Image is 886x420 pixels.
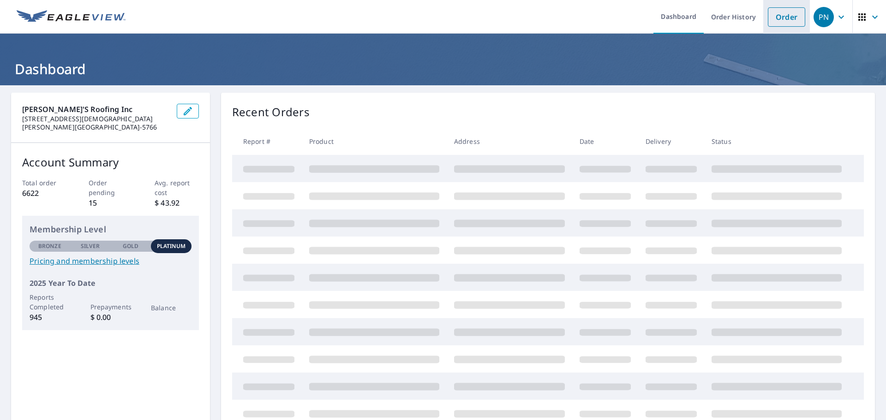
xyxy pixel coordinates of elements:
p: Gold [123,242,138,250]
th: Delivery [638,128,704,155]
a: Pricing and membership levels [30,255,192,266]
p: [PERSON_NAME]'s Roofing Inc [22,104,169,115]
p: Total order [22,178,66,188]
th: Report # [232,128,302,155]
h1: Dashboard [11,59,875,78]
p: 6622 [22,188,66,199]
p: Silver [81,242,100,250]
p: $ 43.92 [155,197,199,208]
p: 945 [30,312,70,323]
p: 15 [89,197,133,208]
th: Product [302,128,447,155]
div: PN [814,7,834,27]
p: Reports Completed [30,292,70,312]
p: Recent Orders [232,104,310,120]
p: Platinum [157,242,186,250]
p: Balance [151,303,192,313]
img: EV Logo [17,10,126,24]
p: Membership Level [30,223,192,236]
p: [STREET_ADDRESS][DEMOGRAPHIC_DATA] [22,115,169,123]
a: Order [768,7,805,27]
p: Account Summary [22,154,199,171]
p: Bronze [38,242,61,250]
th: Date [572,128,638,155]
p: Prepayments [90,302,131,312]
p: [PERSON_NAME][GEOGRAPHIC_DATA]-5766 [22,123,169,131]
th: Status [704,128,849,155]
p: Order pending [89,178,133,197]
p: $ 0.00 [90,312,131,323]
th: Address [447,128,572,155]
p: Avg. report cost [155,178,199,197]
p: 2025 Year To Date [30,278,192,289]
